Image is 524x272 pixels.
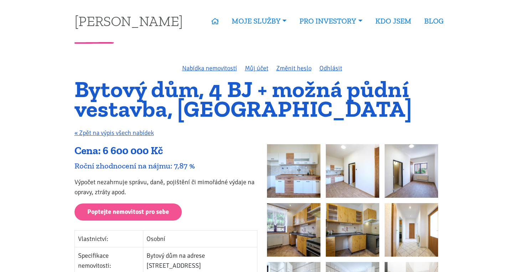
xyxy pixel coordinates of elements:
[75,144,257,158] div: Cena: 6 600 000 Kč
[418,13,450,29] a: BLOG
[319,64,342,72] a: Odhlásit
[225,13,293,29] a: MOJE SLUŽBY
[75,80,450,119] h1: Bytový dům, 4 BJ + možná půdní vestavba, [GEOGRAPHIC_DATA]
[182,64,237,72] a: Nabídka nemovitostí
[245,64,268,72] a: Můj účet
[75,203,182,221] a: Poptejte nemovitost pro sebe
[369,13,418,29] a: KDO JSEM
[75,14,183,28] a: [PERSON_NAME]
[75,129,154,137] a: « Zpět na výpis všech nabídek
[75,161,257,171] div: Roční zhodnocení na nájmu: 7,87 %
[143,231,257,247] td: Osobní
[75,231,143,247] td: Vlastnictví:
[293,13,369,29] a: PRO INVESTORY
[75,177,257,197] p: Výpočet nezahrnuje správu, daně, pojištění či mimořádné výdaje na opravy, ztráty apod.
[276,64,312,72] a: Změnit heslo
